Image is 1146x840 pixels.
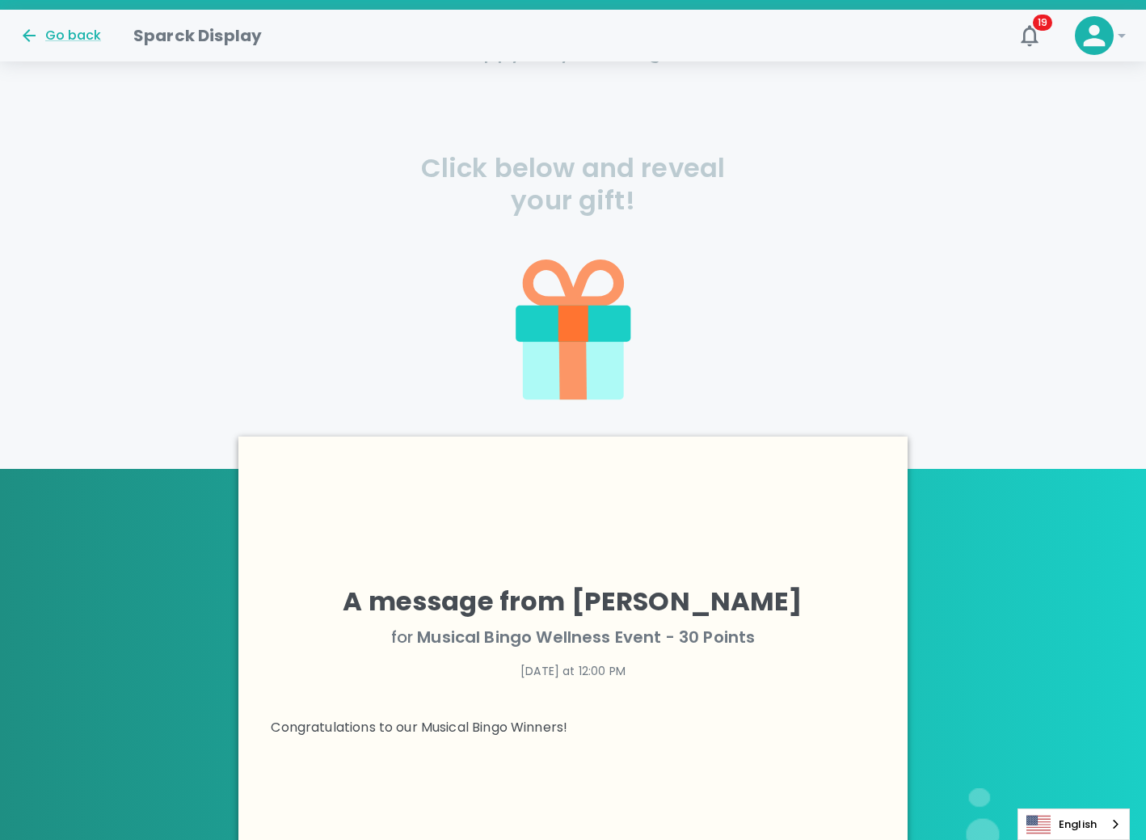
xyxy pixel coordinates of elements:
a: English [1018,809,1129,839]
span: 19 [1033,15,1052,31]
div: Language [1017,808,1130,840]
p: for [271,624,874,650]
aside: Language selected: English [1017,808,1130,840]
button: 19 [1010,16,1049,55]
span: Musical Bingo Wellness Event - 30 Points [417,626,755,648]
h1: Sparck Display [133,23,262,49]
h4: A message from [PERSON_NAME] [271,585,874,618]
img: Picture of Matthew Newcomer [525,462,621,559]
p: Congratulations to our Musical Bingo Winners! [271,718,874,737]
p: [DATE] at 12:00 PM [271,663,874,679]
button: Go back [19,26,101,45]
